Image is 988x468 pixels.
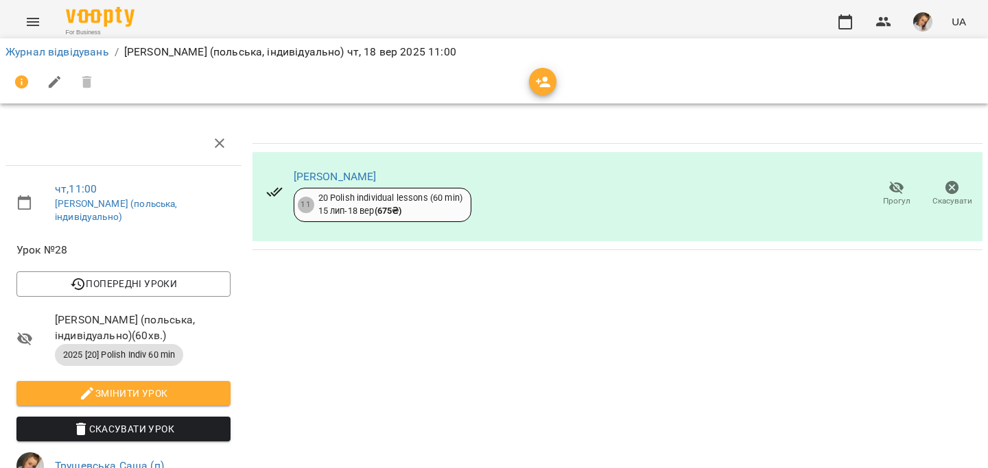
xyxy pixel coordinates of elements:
[115,44,119,60] li: /
[952,14,966,29] span: UA
[5,45,109,58] a: Журнал відвідувань
[55,182,97,195] a: чт , 11:00
[924,175,980,213] button: Скасувати
[869,175,924,213] button: Прогул
[16,271,231,296] button: Попередні уроки
[27,385,220,402] span: Змінити урок
[16,242,231,258] span: Урок №28
[66,28,134,37] span: For Business
[294,170,377,183] a: [PERSON_NAME]
[16,417,231,441] button: Скасувати Урок
[55,312,231,344] span: [PERSON_NAME] (польська, індивідуально) ( 60 хв. )
[318,192,462,217] div: 20 Polish individual lessons (60 min) 15 лип - 18 вер
[27,275,220,292] span: Попередні уроки
[375,206,402,216] b: ( 675 ₴ )
[913,12,932,32] img: ca64c4ce98033927e4211a22b84d869f.JPG
[298,197,314,213] div: 11
[55,349,183,361] span: 2025 [20] Polish Indiv 60 min
[946,9,972,34] button: UA
[16,381,231,406] button: Змінити урок
[27,421,220,437] span: Скасувати Урок
[55,198,178,223] a: [PERSON_NAME] (польська, індивідуально)
[932,195,972,207] span: Скасувати
[124,44,456,60] p: [PERSON_NAME] (польська, індивідуально) чт, 18 вер 2025 11:00
[5,44,983,60] nav: breadcrumb
[16,5,49,38] button: Menu
[66,7,134,27] img: Voopty Logo
[883,195,910,207] span: Прогул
